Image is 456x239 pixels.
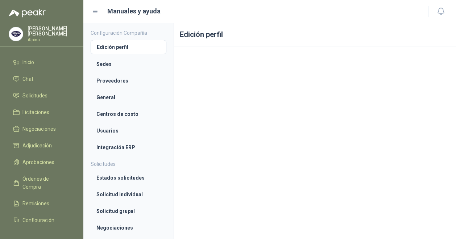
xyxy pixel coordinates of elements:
span: Aprobaciones [22,158,54,166]
a: Órdenes de Compra [9,172,75,194]
li: Estados solicitudes [96,174,161,182]
h4: Configuración Compañía [91,29,166,37]
li: Sedes [96,60,161,68]
a: Inicio [9,55,75,69]
p: [PERSON_NAME] [PERSON_NAME] [28,26,75,36]
a: Sedes [91,57,166,71]
img: Logo peakr [9,9,46,17]
a: Remisiones [9,197,75,210]
span: Remisiones [22,200,49,207]
a: Centros de costo [91,107,166,121]
li: Centros de costo [96,110,161,118]
a: Proveedores [91,74,166,88]
span: Inicio [22,58,34,66]
a: Negociaciones [91,221,166,235]
span: Órdenes de Compra [22,175,68,191]
a: Solicitudes [9,89,75,102]
a: Edición perfil [91,40,166,54]
h1: Edición perfil [174,23,456,46]
a: Chat [9,72,75,86]
img: Company Logo [9,27,23,41]
iframe: 1L3jHklxZEWTkRrttDwusqYABJbymKTAE [180,52,450,204]
li: Edición perfil [97,43,160,51]
a: Configuración [9,213,75,227]
li: Solicitud grupal [96,207,161,215]
span: Chat [22,75,33,83]
li: General [96,93,161,101]
span: Configuración [22,216,54,224]
a: Solicitud grupal [91,204,166,218]
a: Integración ERP [91,141,166,154]
li: Usuarios [96,127,161,135]
a: Negociaciones [9,122,75,136]
h4: Solicitudes [91,160,166,168]
li: Solicitud individual [96,190,161,198]
p: Alpina [28,38,75,42]
span: Licitaciones [22,108,49,116]
h1: Manuales y ayuda [107,6,161,16]
li: Integración ERP [96,143,161,151]
span: Adjudicación [22,142,52,150]
a: Adjudicación [9,139,75,152]
li: Proveedores [96,77,161,85]
span: Solicitudes [22,92,47,100]
a: Estados solicitudes [91,171,166,185]
a: Solicitud individual [91,188,166,201]
a: Aprobaciones [9,155,75,169]
a: Usuarios [91,124,166,138]
a: General [91,91,166,104]
a: Licitaciones [9,105,75,119]
span: Negociaciones [22,125,56,133]
li: Negociaciones [96,224,161,232]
